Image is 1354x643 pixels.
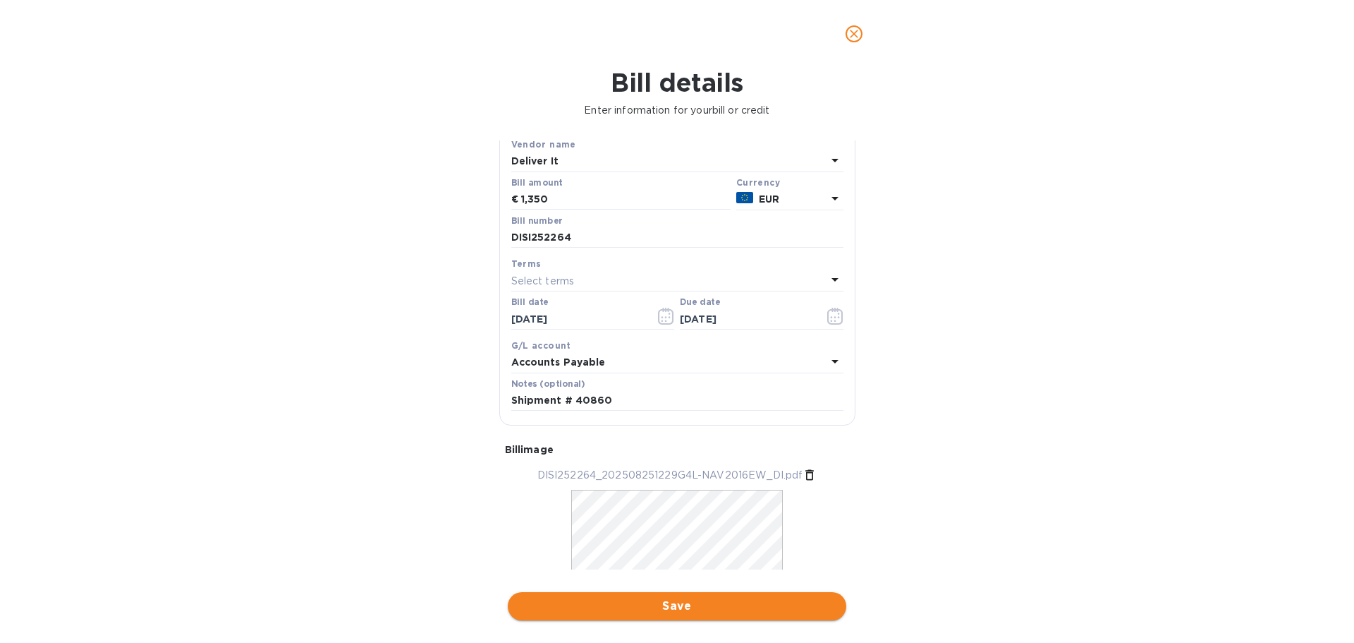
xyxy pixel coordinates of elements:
[508,592,846,620] button: Save
[511,308,645,330] input: Select date
[736,177,780,188] b: Currency
[537,468,803,483] p: DISI252264_202508251229G4L-NAV2016EW_DI.pdf
[511,139,576,150] b: Vendor name
[511,390,843,411] input: Enter notes
[511,299,549,307] label: Bill date
[511,274,575,289] p: Select terms
[511,258,542,269] b: Terms
[511,227,843,248] input: Enter bill number
[521,189,731,210] input: € Enter bill amount
[11,103,1343,118] p: Enter information for your bill or credit
[759,193,779,205] b: EUR
[511,356,606,368] b: Accounts Payable
[505,443,850,457] p: Bill image
[511,189,521,210] div: €
[837,17,871,51] button: close
[11,68,1343,97] h1: Bill details
[511,217,562,225] label: Bill number
[519,598,835,615] span: Save
[511,179,562,187] label: Bill amount
[511,340,571,351] b: G/L account
[511,155,559,167] b: Deliver It
[680,308,813,330] input: Due date
[680,299,720,307] label: Due date
[511,380,585,388] label: Notes (optional)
